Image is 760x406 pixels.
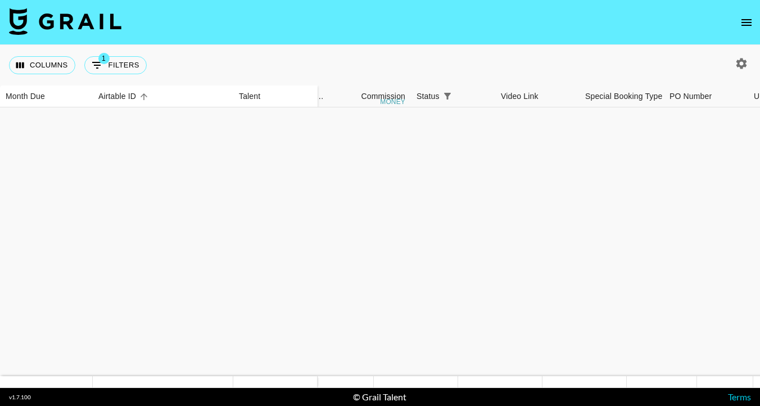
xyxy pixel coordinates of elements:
[735,11,758,34] button: open drawer
[440,88,455,104] div: 1 active filter
[9,56,75,74] button: Select columns
[411,85,495,107] div: Status
[84,56,147,74] button: Show filters
[585,85,662,107] div: Special Booking Type
[455,88,471,104] button: Sort
[417,85,440,107] div: Status
[98,53,110,64] span: 1
[93,85,233,107] div: Airtable ID
[664,85,748,107] div: PO Number
[728,391,751,402] a: Terms
[239,85,260,107] div: Talent
[669,85,712,107] div: PO Number
[501,85,539,107] div: Video Link
[440,88,455,104] button: Show filters
[6,85,45,107] div: Month Due
[353,391,406,403] div: © Grail Talent
[361,85,405,107] div: Commission
[380,98,405,105] div: money
[580,85,664,107] div: Special Booking Type
[98,85,136,107] div: Airtable ID
[9,394,31,401] div: v 1.7.100
[495,85,580,107] div: Video Link
[136,89,152,105] button: Sort
[9,8,121,35] img: Grail Talent
[233,85,318,107] div: Talent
